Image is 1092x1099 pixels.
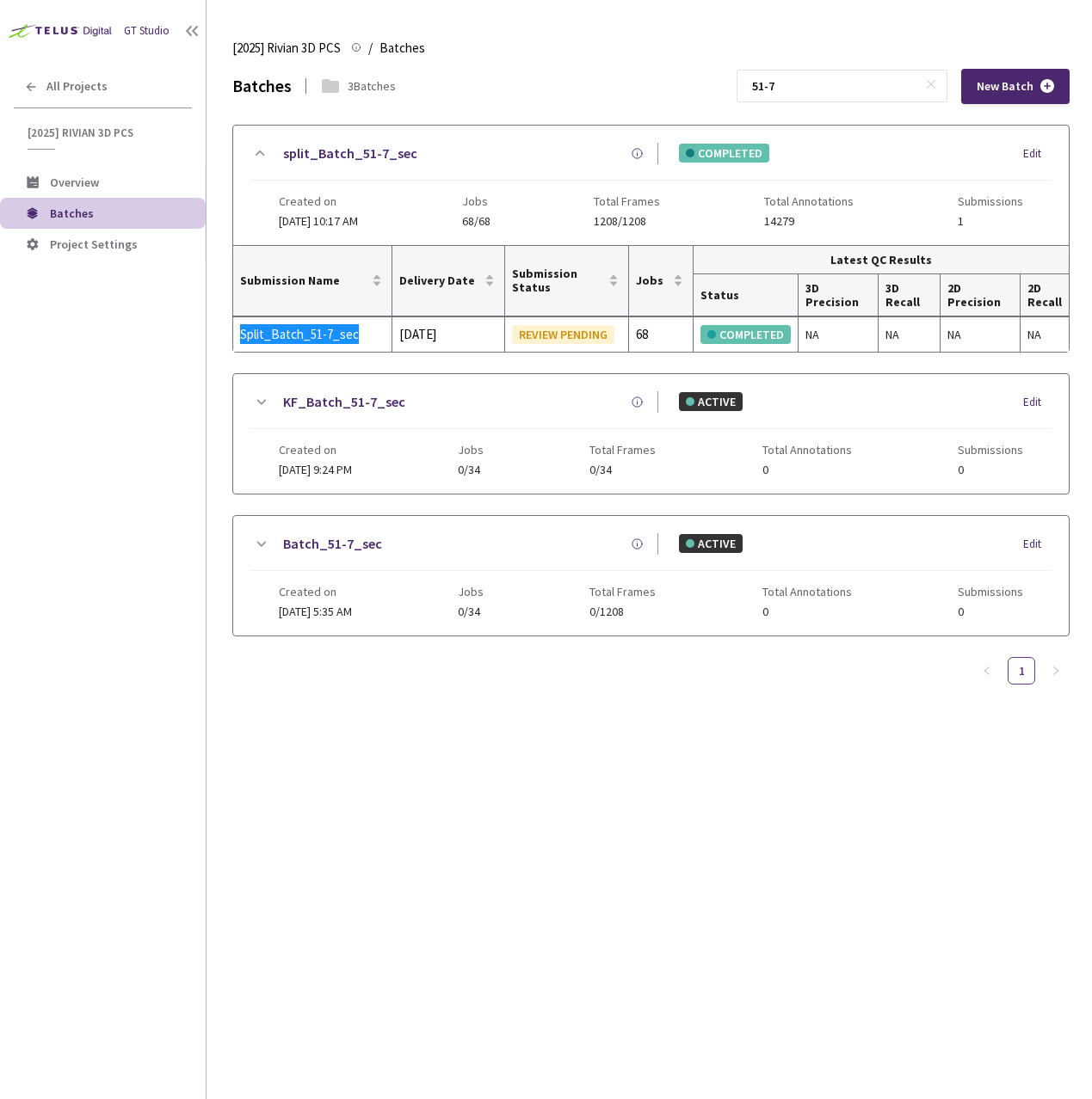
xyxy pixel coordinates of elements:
span: 14279 [764,215,854,228]
span: [2025] Rivian 3D PCS [28,126,182,140]
span: Total Annotations [762,585,852,599]
span: Created on [279,585,352,599]
span: Jobs [636,273,669,287]
span: Created on [279,443,352,457]
span: Batches [50,206,94,221]
span: Submission Status [512,267,604,294]
div: ACTIVE [679,534,743,553]
span: 0/34 [589,464,656,476]
div: NA [885,325,934,344]
span: Submissions [958,194,1023,208]
th: Status [694,274,799,316]
li: / [368,38,373,58]
div: ACTIVE [679,392,743,411]
div: COMPLETED [700,325,791,344]
div: KF_Batch_51-7_secACTIVEEditCreated on[DATE] 9:24 PMJobs0/34Total Frames0/34Total Annotations0Subm... [233,374,1069,494]
div: split_Batch_51-7_secCOMPLETEDEditCreated on[DATE] 10:17 AMJobs68/68Total Frames1208/1208Total Ann... [233,126,1069,245]
span: Jobs [462,194,490,208]
th: Latest QC Results [694,246,1069,274]
span: Jobs [458,443,484,457]
th: 2D Precision [941,274,1021,316]
div: 3 Batches [348,77,396,95]
li: 1 [1008,657,1035,685]
span: right [1051,666,1061,676]
span: 68/68 [462,215,490,228]
span: 0 [762,605,852,618]
th: 3D Precision [799,274,879,316]
div: NA [947,325,1013,344]
span: 0 [958,464,1023,476]
div: [DATE] [399,324,498,345]
div: Edit [1023,145,1052,163]
span: Total Frames [589,585,656,599]
span: [2025] Rivian 3D PCS [232,38,341,58]
span: Total Annotations [764,194,854,208]
div: GT Studio [124,23,170,40]
a: Split_Batch_51-7_sec [240,324,385,345]
span: Overview [50,175,99,190]
div: Batch_51-7_secACTIVEEditCreated on[DATE] 5:35 AMJobs0/34Total Frames0/1208Total Annotations0Submi... [233,516,1069,635]
span: 0 [762,464,852,476]
div: NA [805,325,871,344]
span: Created on [279,194,358,208]
th: 3D Recall [879,274,941,316]
div: NA [1027,325,1062,344]
span: All Projects [46,79,108,94]
span: Submissions [958,585,1023,599]
a: KF_Batch_51-7_sec [283,391,405,413]
input: Search [742,71,925,101]
span: 0 [958,605,1023,618]
span: 1208/1208 [594,215,660,228]
div: COMPLETED [679,144,769,163]
div: Edit [1023,536,1052,553]
th: Delivery Date [392,246,506,316]
span: 0/1208 [589,605,656,618]
a: Batch_51-7_sec [283,533,382,555]
th: 2D Recall [1021,274,1069,316]
button: right [1042,657,1070,685]
th: Submission Name [233,246,392,316]
div: 68 [636,324,686,345]
a: split_Batch_51-7_sec [283,143,417,164]
li: Next Page [1042,657,1070,685]
span: [DATE] 9:24 PM [279,462,352,477]
span: Batches [379,38,425,58]
th: Jobs [629,246,694,316]
span: Jobs [458,585,484,599]
span: Total Frames [589,443,656,457]
div: Edit [1023,394,1052,411]
span: Submissions [958,443,1023,457]
span: Total Frames [594,194,660,208]
span: 0/34 [458,464,484,476]
span: Project Settings [50,236,138,252]
span: New Batch [977,79,1033,94]
a: 1 [1009,658,1034,684]
span: [DATE] 10:17 AM [279,213,358,229]
span: 1 [958,215,1023,228]
span: Delivery Date [399,273,482,287]
span: 0/34 [458,605,484,618]
div: Batches [232,74,292,99]
span: left [982,666,992,676]
li: Previous Page [973,657,1001,685]
span: Submission Name [240,273,368,287]
span: Total Annotations [762,443,852,457]
button: left [973,657,1001,685]
div: REVIEW PENDING [512,325,614,344]
span: [DATE] 5:35 AM [279,604,352,619]
th: Submission Status [505,246,628,316]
